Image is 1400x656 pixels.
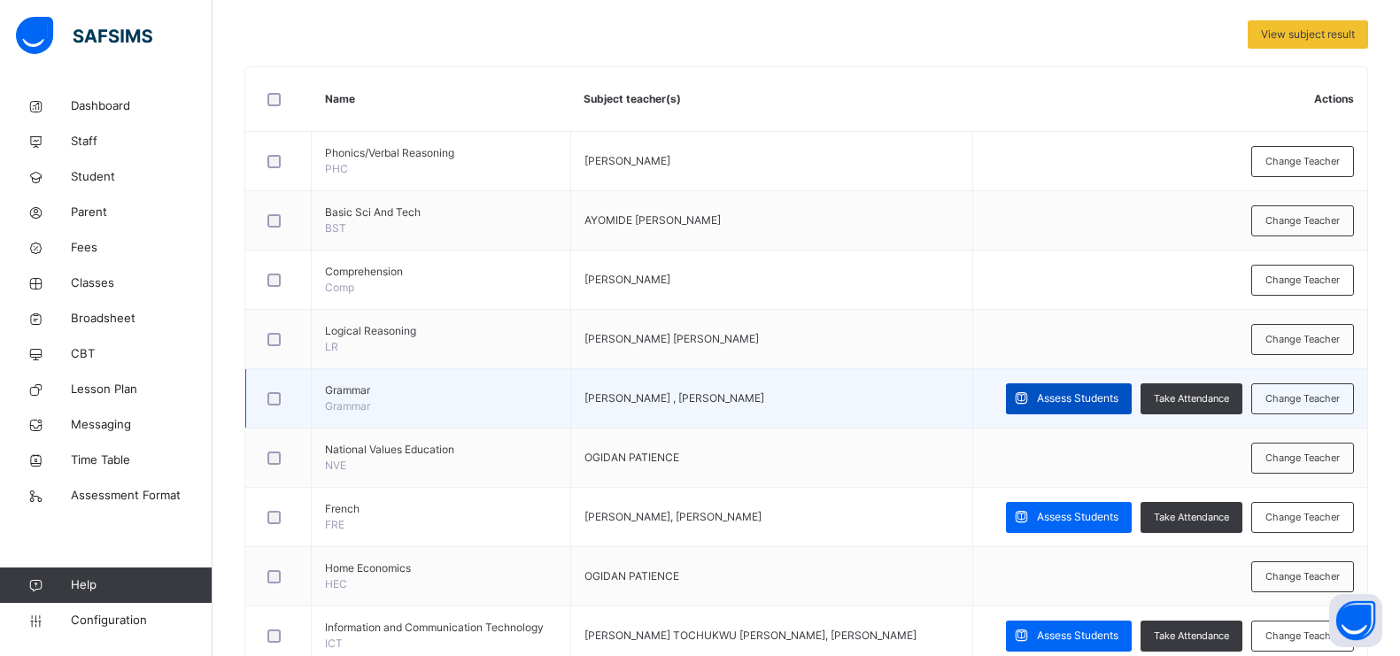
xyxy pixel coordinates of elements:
span: View subject result [1261,27,1355,42]
span: Home Economics [325,560,557,576]
span: Parent [71,204,213,221]
span: National Values Education [325,442,557,458]
span: Assess Students [1037,509,1118,525]
span: FRE [325,518,344,531]
span: Fees [71,239,213,257]
span: Grammar [325,399,370,413]
span: CBT [71,345,213,363]
span: Take Attendance [1154,629,1229,644]
span: Classes [71,274,213,292]
span: Change Teacher [1265,451,1340,466]
span: HEC [325,577,347,590]
span: NVE [325,459,346,472]
span: ICT [325,637,343,650]
span: Assessment Format [71,487,213,505]
img: safsims [16,17,152,54]
th: Actions [972,67,1367,132]
span: Help [71,576,212,594]
span: LR [325,340,338,353]
th: Name [312,67,571,132]
span: [PERSON_NAME] [584,273,670,286]
span: Take Attendance [1154,510,1229,525]
span: Broadsheet [71,310,213,328]
span: [PERSON_NAME] [584,154,670,167]
span: PHC [325,162,348,175]
span: Change Teacher [1265,213,1340,228]
span: Change Teacher [1265,391,1340,406]
span: [PERSON_NAME] [PERSON_NAME] [584,332,759,345]
span: Change Teacher [1265,629,1340,644]
span: Basic Sci And Tech [325,205,557,220]
span: Change Teacher [1265,154,1340,169]
span: Take Attendance [1154,391,1229,406]
span: Phonics/Verbal Reasoning [325,145,557,161]
span: Information and Communication Technology [325,620,557,636]
span: Change Teacher [1265,273,1340,288]
span: AYOMIDE [PERSON_NAME] [584,213,721,227]
span: BST [325,221,346,235]
span: French [325,501,557,517]
span: Lesson Plan [71,381,213,398]
button: Open asap [1329,594,1382,647]
span: Staff [71,133,213,150]
span: Comprehension [325,264,557,280]
span: Dashboard [71,97,213,115]
span: Student [71,168,213,186]
span: Change Teacher [1265,510,1340,525]
span: [PERSON_NAME] TOCHUKWU [PERSON_NAME], [PERSON_NAME] [584,629,917,642]
span: Time Table [71,451,213,469]
span: OGIDAN PATIENCE [584,569,679,583]
span: Configuration [71,612,212,629]
span: Grammar [325,382,557,398]
span: Change Teacher [1265,332,1340,347]
span: Assess Students [1037,390,1118,406]
span: Comp [325,281,354,294]
span: Assess Students [1037,628,1118,644]
span: OGIDAN PATIENCE [584,451,679,464]
th: Subject teacher(s) [570,67,972,132]
span: Messaging [71,416,213,434]
span: Change Teacher [1265,569,1340,584]
span: Logical Reasoning [325,323,557,339]
span: [PERSON_NAME], [PERSON_NAME] [584,510,762,523]
span: [PERSON_NAME] , [PERSON_NAME] [584,391,764,405]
